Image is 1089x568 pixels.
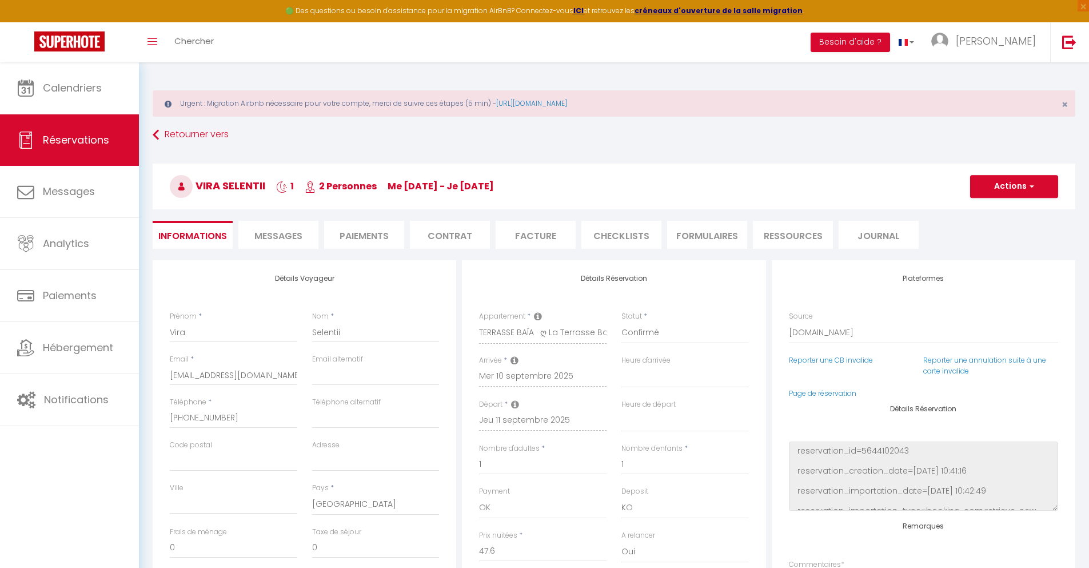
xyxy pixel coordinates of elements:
[931,33,948,50] img: ...
[312,354,363,365] label: Email alternatif
[496,98,567,108] a: [URL][DOMAIN_NAME]
[170,275,439,283] h4: Détails Voyageur
[254,229,302,243] span: Messages
[410,221,490,249] li: Contrat
[166,22,222,62] a: Chercher
[621,486,648,497] label: Deposit
[573,6,584,15] a: ICI
[479,275,748,283] h4: Détails Réservation
[312,397,381,408] label: Téléphone alternatif
[34,31,105,51] img: Super Booking
[170,440,212,451] label: Code postal
[789,311,813,322] label: Source
[789,522,1058,530] h4: Remarques
[621,311,642,322] label: Statut
[621,443,683,454] label: Nombre d'enfants
[479,443,540,454] label: Nombre d'adultes
[153,221,233,249] li: Informations
[43,236,89,251] span: Analytics
[1062,97,1068,112] span: ×
[305,180,377,193] span: 2 Personnes
[43,288,97,303] span: Paiements
[43,340,113,355] span: Hébergement
[43,184,95,198] span: Messages
[276,180,294,193] span: 1
[621,399,676,410] label: Heure de départ
[44,392,109,407] span: Notifications
[789,275,1058,283] h4: Plateformes
[312,483,329,494] label: Pays
[839,221,919,249] li: Journal
[479,355,502,366] label: Arrivée
[170,527,227,538] label: Frais de ménage
[581,221,661,249] li: CHECKLISTS
[43,133,109,147] span: Réservations
[170,483,184,494] label: Ville
[312,311,329,322] label: Nom
[9,5,43,39] button: Ouvrir le widget de chat LiveChat
[153,125,1075,145] a: Retourner vers
[811,33,890,52] button: Besoin d'aide ?
[667,221,747,249] li: FORMULAIRES
[789,355,873,365] a: Reporter une CB invalide
[479,399,502,410] label: Départ
[479,486,510,497] label: Payment
[1062,100,1068,110] button: Close
[388,180,494,193] span: me [DATE] - je [DATE]
[621,530,655,541] label: A relancer
[923,22,1050,62] a: ... [PERSON_NAME]
[170,397,206,408] label: Téléphone
[479,530,517,541] label: Prix nuitées
[635,6,803,15] a: créneaux d'ouverture de la salle migration
[956,34,1036,48] span: [PERSON_NAME]
[312,527,361,538] label: Taxe de séjour
[324,221,404,249] li: Paiements
[174,35,214,47] span: Chercher
[1062,35,1076,49] img: logout
[789,405,1058,413] h4: Détails Réservation
[621,355,671,366] label: Heure d'arrivée
[923,355,1046,376] a: Reporter une annulation suite à une carte invalide
[170,354,189,365] label: Email
[970,175,1058,198] button: Actions
[789,388,856,398] a: Page de réservation
[170,178,265,193] span: Vira Selentii
[496,221,576,249] li: Facture
[479,311,525,322] label: Appartement
[153,90,1075,117] div: Urgent : Migration Airbnb nécessaire pour votre compte, merci de suivre ces étapes (5 min) -
[170,311,197,322] label: Prénom
[312,440,340,451] label: Adresse
[43,81,102,95] span: Calendriers
[753,221,833,249] li: Ressources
